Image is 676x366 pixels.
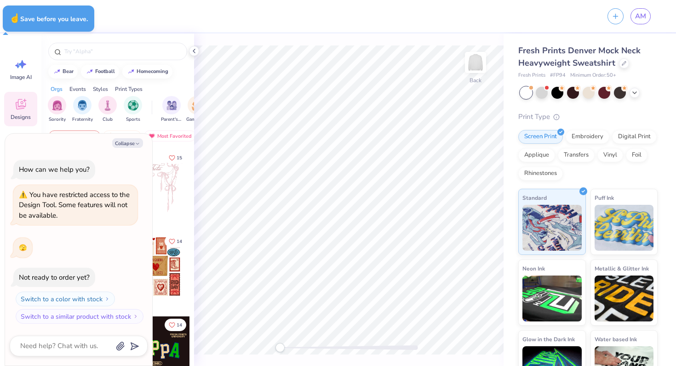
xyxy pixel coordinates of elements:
[93,85,108,93] div: Styles
[126,116,140,123] span: Sports
[104,296,110,302] img: Switch to a color with stock
[98,96,117,123] div: filter for Club
[103,130,141,141] div: Trending
[466,53,485,72] img: Back
[16,292,115,306] button: Switch to a color with stock
[112,138,143,148] button: Collapse
[186,116,207,123] span: Game Day
[522,334,575,344] span: Glow in the Dark Ink
[165,152,186,164] button: Like
[77,100,87,111] img: Fraternity Image
[144,130,196,141] div: Most Favorited
[177,323,182,327] span: 14
[53,69,61,74] img: trend_line.gif
[192,100,202,111] img: Game Day Image
[86,69,93,74] img: trend_line.gif
[186,96,207,123] div: filter for Game Day
[635,11,646,22] span: AM
[95,69,115,74] div: football
[177,239,182,244] span: 14
[522,193,547,203] span: Standard
[72,96,93,123] div: filter for Fraternity
[10,73,32,81] span: Image AI
[522,276,582,321] img: Neon Ink
[518,148,555,162] div: Applique
[558,148,595,162] div: Transfers
[275,343,285,352] div: Accessibility label
[115,85,143,93] div: Print Types
[103,100,113,111] img: Club Image
[165,235,186,248] button: Like
[63,47,181,56] input: Try "Alpha"
[518,45,641,68] span: Fresh Prints Denver Mock Neck Heavyweight Sweatshirt
[49,116,66,123] span: Sorority
[98,96,117,123] button: filter button
[53,133,60,139] img: most_fav.gif
[570,72,616,79] span: Minimum Order: 50 +
[48,65,78,79] button: bear
[522,264,545,273] span: Neon Ink
[49,130,100,141] div: Your Org's Fav
[72,96,93,123] button: filter button
[470,76,481,84] div: Back
[161,116,182,123] span: Parent's Weekend
[177,156,182,160] span: 15
[127,69,135,74] img: trend_line.gif
[550,72,566,79] span: # FP94
[597,148,623,162] div: Vinyl
[133,314,138,319] img: Switch to a similar product with stock
[103,116,113,123] span: Club
[48,96,66,123] div: filter for Sorority
[19,165,90,174] div: How can we help you?
[63,69,74,74] div: bear
[595,193,614,203] span: Puff Ink
[566,130,609,144] div: Embroidery
[522,205,582,251] img: Standard
[595,205,654,251] img: Puff Ink
[186,96,207,123] button: filter button
[166,100,177,111] img: Parent's Weekend Image
[595,264,649,273] span: Metallic & Glitter Ink
[19,190,130,220] div: You have restricted access to the Design Tool. Some features will not be available.
[128,100,138,111] img: Sports Image
[595,276,654,321] img: Metallic & Glitter Ink
[161,96,182,123] div: filter for Parent's Weekend
[595,334,637,344] span: Water based Ink
[518,72,545,79] span: Fresh Prints
[518,130,563,144] div: Screen Print
[518,112,658,122] div: Print Type
[69,85,86,93] div: Events
[16,309,143,324] button: Switch to a similar product with stock
[612,130,657,144] div: Digital Print
[122,65,172,79] button: homecoming
[161,96,182,123] button: filter button
[81,65,119,79] button: football
[19,243,27,252] span: 🫣
[52,100,63,111] img: Sorority Image
[124,96,142,123] div: filter for Sports
[630,8,651,24] a: AM
[137,69,168,74] div: homecoming
[124,96,142,123] button: filter button
[51,85,63,93] div: Orgs
[107,133,115,139] img: trending.gif
[72,116,93,123] span: Fraternity
[48,96,66,123] button: filter button
[148,133,155,139] img: most_fav.gif
[25,7,93,25] input: Untitled Design
[11,113,31,121] span: Designs
[626,148,647,162] div: Foil
[165,319,186,331] button: Like
[518,167,563,180] div: Rhinestones
[19,273,90,282] div: Not ready to order yet?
